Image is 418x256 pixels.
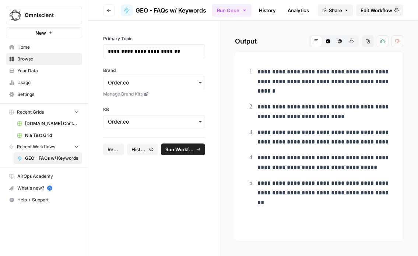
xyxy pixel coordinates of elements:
button: Reset [103,143,124,155]
input: Order.co [108,79,200,86]
a: Home [6,41,82,53]
button: Run Workflow [161,143,205,155]
button: Recent Workflows [6,141,82,152]
span: Recent Grids [17,109,44,115]
a: Edit Workflow [356,4,403,16]
label: Primary Topic [103,35,205,42]
div: What's new? [6,183,82,194]
span: Omniscient [25,11,69,19]
button: Run Once [212,4,252,17]
input: Order.co [108,118,200,125]
label: KB [103,106,205,113]
span: Settings [17,91,79,98]
a: 5 [47,186,52,191]
a: GEO - FAQs w/ Keywords [14,152,82,164]
button: What's new? 5 [6,182,82,194]
a: GEO - FAQs w/ Keywords [121,4,206,16]
a: Analytics [283,4,313,16]
a: Manage Brand Kits [103,91,205,97]
a: Settings [6,89,82,100]
span: New [35,29,46,37]
h2: Output [235,35,403,47]
button: New [6,27,82,38]
span: GEO - FAQs w/ Keywords [25,155,79,162]
span: Share [329,7,342,14]
span: GEO - FAQs w/ Keywords [136,6,206,15]
span: Recent Workflows [17,143,55,150]
button: Share [318,4,353,16]
span: Help + Support [17,197,79,203]
img: Omniscient Logo [8,8,22,22]
span: Nia Test Grid [25,132,79,139]
span: History [131,146,147,153]
span: Browse [17,56,79,62]
a: Your Data [6,65,82,77]
a: Usage [6,77,82,89]
button: History [127,143,158,155]
a: Browse [6,53,82,65]
span: Home [17,44,79,51]
span: AirOps Academy [17,173,79,180]
text: 5 [49,186,50,190]
label: Brand [103,67,205,74]
span: Usage [17,79,79,86]
button: Help + Support [6,194,82,206]
button: Workspace: Omniscient [6,6,82,24]
span: [DOMAIN_NAME] Content Roadmap Report _ Omniscient Digital - Roadmap #11 (Q2 2025).csv [25,120,79,127]
span: Reset [108,146,120,153]
span: Your Data [17,68,79,74]
span: Edit Workflow [361,7,392,14]
button: Recent Grids [6,107,82,118]
a: Nia Test Grid [14,129,82,141]
span: Run Workflow [165,146,194,153]
a: History [254,4,280,16]
a: [DOMAIN_NAME] Content Roadmap Report _ Omniscient Digital - Roadmap #11 (Q2 2025).csv [14,118,82,129]
a: AirOps Academy [6,170,82,182]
